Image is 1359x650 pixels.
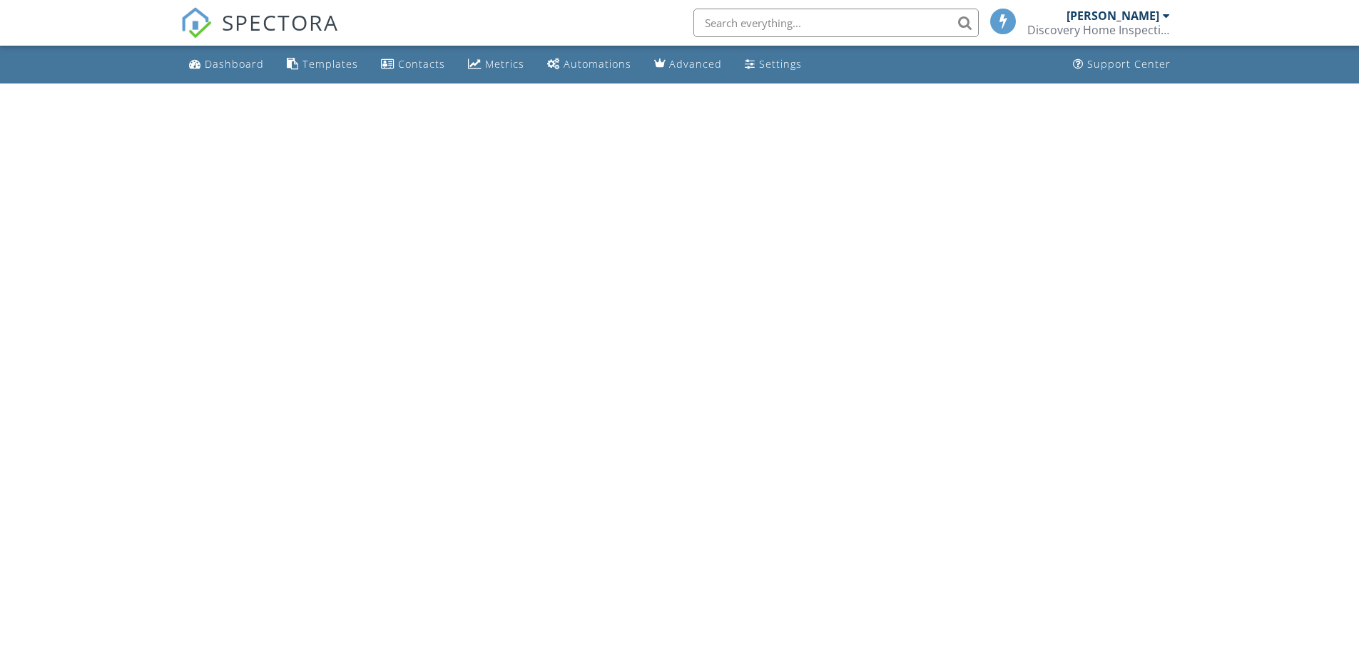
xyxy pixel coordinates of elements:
[462,51,530,78] a: Metrics
[205,57,264,71] div: Dashboard
[759,57,802,71] div: Settings
[1067,9,1159,23] div: [PERSON_NAME]
[541,51,637,78] a: Automations (Basic)
[739,51,808,78] a: Settings
[648,51,728,78] a: Advanced
[485,57,524,71] div: Metrics
[302,57,358,71] div: Templates
[1027,23,1170,37] div: Discovery Home Inspections LLC
[1087,57,1171,71] div: Support Center
[222,7,339,37] span: SPECTORA
[281,51,364,78] a: Templates
[693,9,979,37] input: Search everything...
[564,57,631,71] div: Automations
[398,57,445,71] div: Contacts
[669,57,722,71] div: Advanced
[180,7,212,39] img: The Best Home Inspection Software - Spectora
[183,51,270,78] a: Dashboard
[180,19,339,49] a: SPECTORA
[1067,51,1176,78] a: Support Center
[375,51,451,78] a: Contacts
